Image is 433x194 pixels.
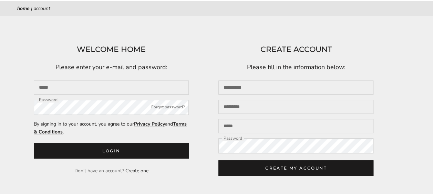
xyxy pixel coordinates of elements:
button: Forgot password? [151,104,185,111]
input: Last name [218,100,373,114]
span: | [31,5,32,12]
p: Please enter your e-mail and password: [34,62,189,73]
a: Privacy Policy [134,121,165,127]
input: Email [218,119,373,133]
h1: WELCOME HOME [34,43,189,56]
a: Create one [125,168,148,174]
iframe: Sign Up via Text for Offers [6,168,71,188]
span: Account [34,5,50,12]
nav: breadcrumbs [17,4,416,12]
span: Don't have an account? [74,168,124,174]
input: Password [218,138,373,153]
p: Please fill in the information below: [218,62,373,73]
button: CREATE MY ACCOUNT [218,160,373,176]
input: First name [218,80,373,95]
a: Home [17,5,30,12]
input: Password [34,100,189,115]
input: Email [34,80,189,95]
p: By signing in to your account, you agree to our and . [34,120,189,136]
h1: CREATE ACCOUNT [218,43,373,56]
button: Login [34,143,189,159]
